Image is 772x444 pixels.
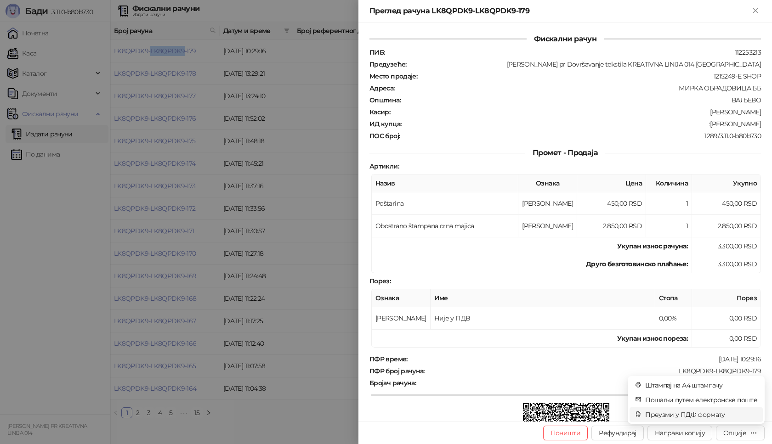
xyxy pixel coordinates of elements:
[527,34,604,43] span: Фискални рачун
[692,289,761,307] th: Порез
[369,379,416,387] strong: Бројач рачуна :
[369,60,407,68] strong: Предузеће :
[386,48,762,56] div: 112253213
[655,307,692,330] td: 0,00%
[591,426,644,440] button: Рефундирај
[408,60,762,68] div: [PERSON_NAME] pr Dovršavanje tekstila KREATIVNA LINIJA 014 [GEOGRAPHIC_DATA]
[518,215,577,237] td: [PERSON_NAME]
[525,148,605,157] span: Промет - Продаја
[646,174,692,192] th: Количина
[372,307,431,330] td: [PERSON_NAME]
[431,307,655,330] td: Није у ПДВ
[750,6,761,17] button: Close
[655,289,692,307] th: Стопа
[692,330,761,348] td: 0,00 RSD
[369,277,391,285] strong: Порез :
[369,162,399,170] strong: Артикли :
[369,367,425,375] strong: ПФР број рачуна :
[692,192,761,215] td: 450,00 RSD
[372,192,518,215] td: Poštarina
[396,84,762,92] div: МИРКА ОБРАДОВИЦА ББ
[369,120,401,128] strong: ИД купца :
[369,84,395,92] strong: Адреса :
[646,215,692,237] td: 1
[646,192,692,215] td: 1
[692,174,761,192] th: Укупно
[369,355,408,363] strong: ПФР време :
[586,260,688,268] strong: Друго безготовинско плаћање :
[369,108,390,116] strong: Касир :
[369,132,400,140] strong: ПОС број :
[417,379,762,387] div: 167/179ПП
[369,48,385,56] strong: ПИБ :
[692,237,761,255] td: 3.300,00 RSD
[409,355,762,363] div: [DATE] 10:29:16
[577,174,646,192] th: Цена
[692,215,761,237] td: 2.850,00 RSD
[577,192,646,215] td: 450,00 RSD
[723,429,746,437] div: Опције
[577,215,646,237] td: 2.850,00 RSD
[655,429,705,437] span: Направи копију
[372,215,518,237] td: Obostrano štampana crna majica
[401,132,762,140] div: 1289/3.11.0-b80b730
[369,96,401,104] strong: Општина :
[647,426,712,440] button: Направи копију
[402,96,762,104] div: ВАЉЕВО
[543,426,588,440] button: Поништи
[369,72,417,80] strong: Место продаје :
[716,426,765,440] button: Опције
[372,289,431,307] th: Ознака
[645,395,757,405] span: Пошаљи путем електронске поште
[645,410,757,420] span: Преузми у ПДФ формату
[372,174,518,192] th: Назив
[617,334,688,343] strong: Укупан износ пореза:
[692,307,761,330] td: 0,00 RSD
[645,380,757,390] span: Штампај на А4 штампачу
[418,72,762,80] div: 1215249-E SHOP
[692,255,761,273] td: 3.300,00 RSD
[369,6,750,17] div: Преглед рачуна LK8QPDK9-LK8QPDK9-179
[391,108,762,116] div: [PERSON_NAME]
[617,242,688,250] strong: Укупан износ рачуна :
[518,192,577,215] td: [PERSON_NAME]
[402,120,762,128] div: :[PERSON_NAME]
[518,174,577,192] th: Ознака
[431,289,655,307] th: Име
[426,367,762,375] div: LK8QPDK9-LK8QPDK9-179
